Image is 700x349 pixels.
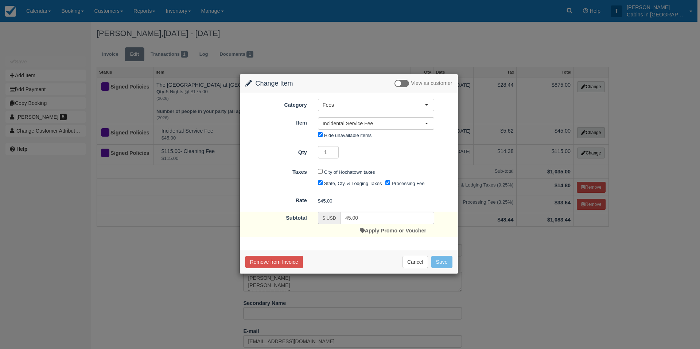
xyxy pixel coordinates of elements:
span: Fees [323,101,425,109]
button: Incidental Service Fee [318,117,434,130]
label: State, Cty, & Lodging Taxes [324,181,382,186]
label: Item [240,117,312,127]
label: City of Hochatown taxes [324,169,375,175]
small: $ USD [323,216,336,221]
span: Change Item [256,80,293,87]
label: Qty [240,146,312,156]
button: Cancel [402,256,428,268]
button: Save [431,256,452,268]
label: Rate [240,194,312,204]
button: Remove from Invoice [245,256,303,268]
button: Fees [318,99,434,111]
div: $45.00 [312,195,458,207]
label: Category [240,99,312,109]
span: View as customer [411,81,452,86]
a: Apply Promo or Voucher [360,228,426,234]
label: Taxes [240,166,312,176]
label: Processing Fee [392,181,424,186]
label: Hide unavailable items [324,133,372,138]
label: Subtotal [240,212,312,222]
span: Incidental Service Fee [323,120,425,127]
